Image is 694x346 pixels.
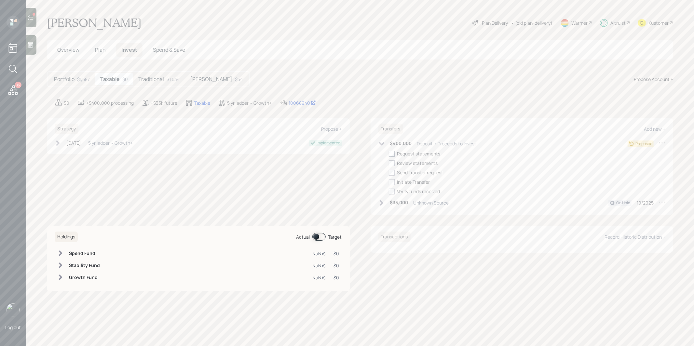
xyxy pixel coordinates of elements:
div: $0 [334,250,339,257]
h6: Strategy [55,124,78,134]
div: Verify funds received [397,188,440,195]
div: NaN% [313,274,326,281]
div: Propose Account + [634,76,673,83]
div: On Hold [616,200,630,206]
h6: $400,000 [390,141,412,146]
div: Review statements [397,160,438,166]
div: Initiate Transfer [397,179,430,185]
h5: Portfolio [54,76,75,82]
div: NaN% [313,250,326,257]
div: 5 yr ladder • Growth+ [88,140,133,146]
h6: Transactions [378,232,411,242]
span: Overview [57,46,79,53]
div: Deposit • Proceeds to Invest [417,140,477,147]
div: 10068940 [289,100,316,106]
div: Propose + [321,126,342,132]
div: Altruist [610,20,626,26]
div: • (old plan-delivery) [511,20,552,26]
div: $0 [64,100,69,106]
div: $54 [235,76,243,83]
div: Record Historic Distribution + [605,234,665,240]
div: Request statements [397,150,441,157]
h6: Growth Fund [69,275,100,280]
div: NaN% [313,262,326,269]
h5: Taxable [100,76,120,82]
img: treva-nostdahl-headshot.png [7,303,20,316]
div: Add new + [644,126,665,132]
div: Target [328,233,342,240]
div: Implemented [317,140,341,146]
div: $1,534 [167,76,180,83]
div: Taxable [194,100,210,106]
span: Plan [95,46,106,53]
div: $1,587 [77,76,90,83]
h5: Traditional [138,76,164,82]
div: Unknown Source [414,199,449,206]
h6: Transfers [378,124,403,134]
div: Proposed [635,141,652,147]
span: Invest [121,46,137,53]
div: +$400,000 processing [86,100,134,106]
div: [DATE] [66,140,81,146]
h5: [PERSON_NAME] [190,76,232,82]
div: $0 [334,262,339,269]
div: 5 yr ladder • Growth+ [227,100,272,106]
div: Warmer [571,20,588,26]
div: 10/2025 [637,199,654,206]
div: Plan Delivery [482,20,508,26]
div: +$35k future [151,100,177,106]
div: Send Transfer request [397,169,443,176]
div: Kustomer [648,20,669,26]
span: Spend & Save [153,46,185,53]
div: 13 [15,82,21,88]
h1: [PERSON_NAME] [47,16,142,30]
h6: Holdings [55,232,78,242]
div: $0 [334,274,339,281]
div: $0 [122,76,128,83]
h6: Spend Fund [69,251,100,256]
div: Actual [296,233,310,240]
h6: $35,000 [390,200,408,206]
div: Log out [5,324,21,330]
h6: Stability Fund [69,263,100,268]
